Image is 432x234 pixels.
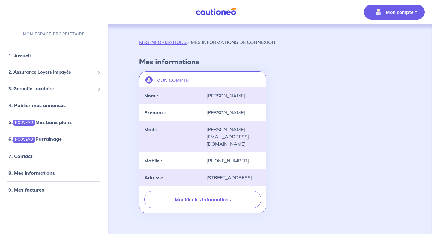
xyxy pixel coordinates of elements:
button: illu_account_valid_menu.svgMon compte [364,5,425,20]
div: [PERSON_NAME] [203,92,265,99]
img: illu_account.svg [145,76,153,84]
div: 2. Assurance Loyers Impayés [2,66,106,78]
a: 4. Publier mes annonces [8,102,66,108]
h4: Mes informations [139,58,401,66]
div: 6.NOUVEAUParrainage [2,133,106,145]
strong: Nom : [144,93,158,99]
button: Modifier les informations [144,191,261,208]
span: 3. Garantie Locataire [8,85,95,92]
div: [PERSON_NAME] [203,109,265,116]
p: Mon compte [386,8,414,16]
img: Cautioneo [193,8,238,16]
a: 5.NOUVEAUMes bons plans [8,119,72,125]
div: 4. Publier mes annonces [2,99,106,111]
div: 5.NOUVEAUMes bons plans [2,116,106,128]
span: 2. Assurance Loyers Impayés [8,69,95,76]
a: 8. Mes informations [8,170,55,176]
div: [PERSON_NAME][EMAIL_ADDRESS][DOMAIN_NAME] [203,126,265,147]
a: 6.NOUVEAUParrainage [8,136,62,142]
strong: Mobile : [144,158,162,164]
div: 1. Accueil [2,50,106,62]
a: 9. Mes factures [8,187,44,193]
strong: Adresse [144,174,163,180]
img: illu_account_valid_menu.svg [374,7,383,17]
div: [STREET_ADDRESS] [203,174,265,181]
div: 7. Contact [2,150,106,162]
p: MON ESPACE PROPRIÉTAIRE [23,31,85,37]
div: 3. Garantie Locataire [2,83,106,95]
a: MES INFORMATIONS [139,39,187,45]
div: 9. Mes factures [2,184,106,196]
p: MON COMPTE [156,76,189,84]
a: 7. Contact [8,153,32,159]
div: [PHONE_NUMBER] [203,157,265,164]
p: > MES INFORMATIONS DE CONNEXION [139,38,275,46]
strong: Prénom : [144,109,166,115]
a: 1. Accueil [8,53,31,59]
strong: Mail : [144,126,157,132]
div: 8. Mes informations [2,167,106,179]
